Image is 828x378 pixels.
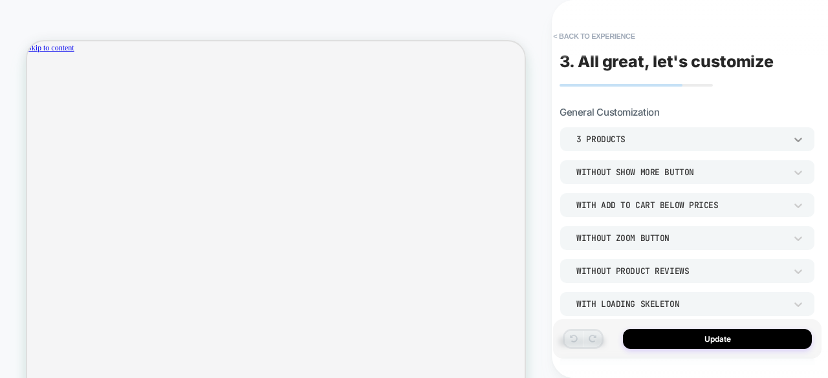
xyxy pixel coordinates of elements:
span: 3. All great, let's customize [560,52,774,71]
div: Without Show more button [576,167,785,178]
div: WITH LOADING SKELETON [576,299,785,310]
span: General Customization [560,106,659,118]
button: Update [623,329,812,349]
div: Without Product Reviews [576,266,785,277]
div: Without Zoom Button [576,233,785,244]
div: With add to cart below prices [576,200,785,211]
button: < Back to experience [547,26,641,47]
div: 3 Products [576,134,785,145]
